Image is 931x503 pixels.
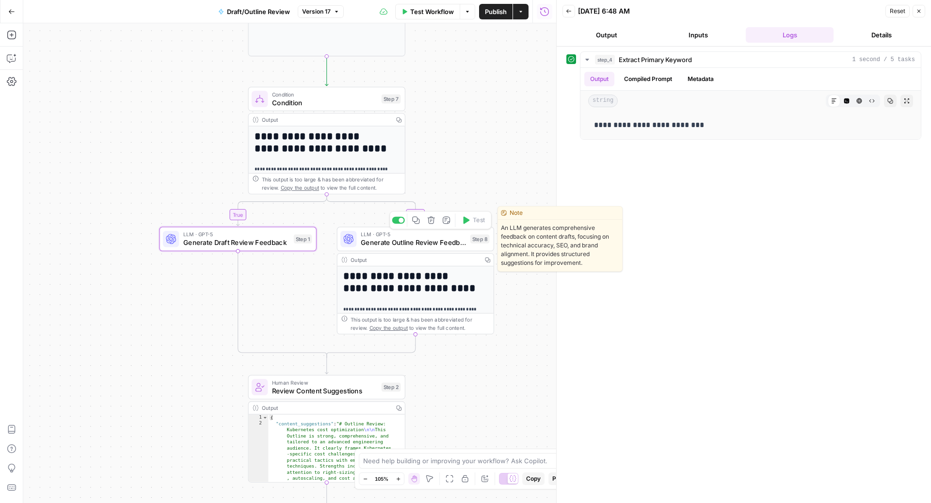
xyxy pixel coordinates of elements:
[410,7,454,16] span: Test Workflow
[485,7,507,16] span: Publish
[580,52,921,67] button: 1 second / 5 tasks
[262,176,401,192] div: This output is too large & has been abbreviated for review. to view the full content.
[361,230,466,239] span: LLM · GPT-5
[595,55,615,65] span: step_4
[479,4,513,19] button: Publish
[160,227,317,251] div: LLM · GPT-5Generate Draft Review FeedbackStep 1
[890,7,905,16] span: Reset
[522,472,545,485] button: Copy
[272,97,378,108] span: Condition
[327,194,417,226] g: Edge from step_7 to step_8
[327,334,416,358] g: Edge from step_8 to step_7-conditional-end
[281,185,319,191] span: Copy the output
[654,27,742,43] button: Inputs
[382,383,401,392] div: Step 2
[238,251,327,357] g: Edge from step_1 to step_7-conditional-end
[375,475,388,483] span: 105%
[458,213,489,227] button: Test
[618,72,678,86] button: Compiled Prompt
[395,4,460,19] button: Test Workflow
[562,27,650,43] button: Output
[498,207,622,220] div: Note
[470,234,490,243] div: Step 8
[588,95,618,107] span: string
[361,238,466,248] span: Generate Outline Review Feedback
[272,90,378,98] span: Condition
[682,72,720,86] button: Metadata
[227,7,290,16] span: Draft/Outline Review
[548,472,572,485] button: Paste
[351,316,490,332] div: This output is too large & has been abbreviated for review. to view the full content.
[837,27,925,43] button: Details
[302,7,331,16] span: Version 17
[262,116,390,124] div: Output
[249,415,269,421] div: 1
[526,474,541,483] span: Copy
[183,230,290,239] span: LLM · GPT-5
[852,55,915,64] span: 1 second / 5 tasks
[298,5,344,18] button: Version 17
[473,216,485,225] span: Test
[248,375,405,483] div: Human ReviewReview Content SuggestionsStep 2Output{ "content_suggestions":"# Outline Review: Kube...
[262,415,268,421] span: Toggle code folding, rows 1 through 3
[237,194,327,226] g: Edge from step_7 to step_1
[272,386,378,396] span: Review Content Suggestions
[325,56,328,85] g: Edge from step_4 to step_7
[382,95,401,104] div: Step 7
[619,55,692,65] span: Extract Primary Keyword
[183,238,290,248] span: Generate Draft Review Feedback
[885,5,910,17] button: Reset
[294,234,312,243] div: Step 1
[498,220,622,271] span: An LLM generates comprehensive feedback on content drafts, focusing on technical accuracy, SEO, a...
[212,4,296,19] button: Draft/Outline Review
[325,355,328,374] g: Edge from step_7-conditional-end to step_2
[369,325,408,331] span: Copy the output
[584,72,614,86] button: Output
[272,378,378,387] span: Human Review
[580,68,921,139] div: 1 second / 5 tasks
[351,256,479,264] div: Output
[262,404,390,412] div: Output
[746,27,834,43] button: Logs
